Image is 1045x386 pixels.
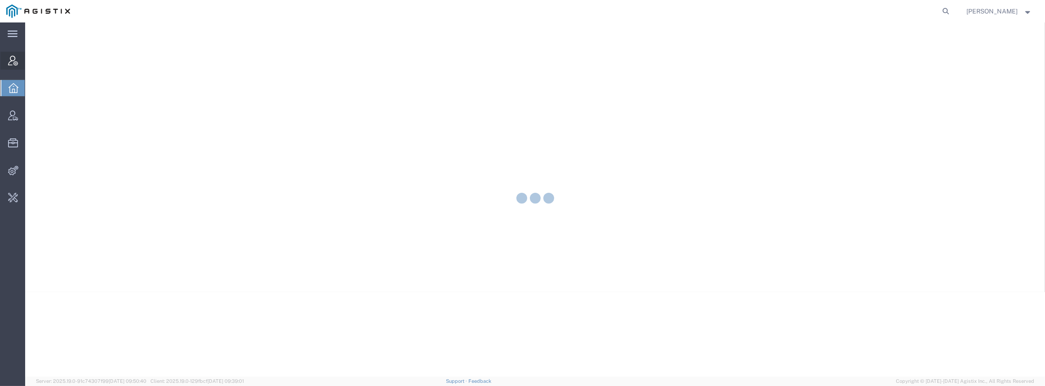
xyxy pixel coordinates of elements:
[207,378,244,384] span: [DATE] 09:39:01
[966,6,1033,17] button: [PERSON_NAME]
[6,4,70,18] img: logo
[150,378,244,384] span: Client: 2025.19.0-129fbcf
[468,378,491,384] a: Feedback
[967,6,1018,16] span: Ivan Tymofieiev
[446,378,468,384] a: Support
[36,378,146,384] span: Server: 2025.19.0-91c74307f99
[109,378,146,384] span: [DATE] 09:50:40
[896,377,1034,385] span: Copyright © [DATE]-[DATE] Agistix Inc., All Rights Reserved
